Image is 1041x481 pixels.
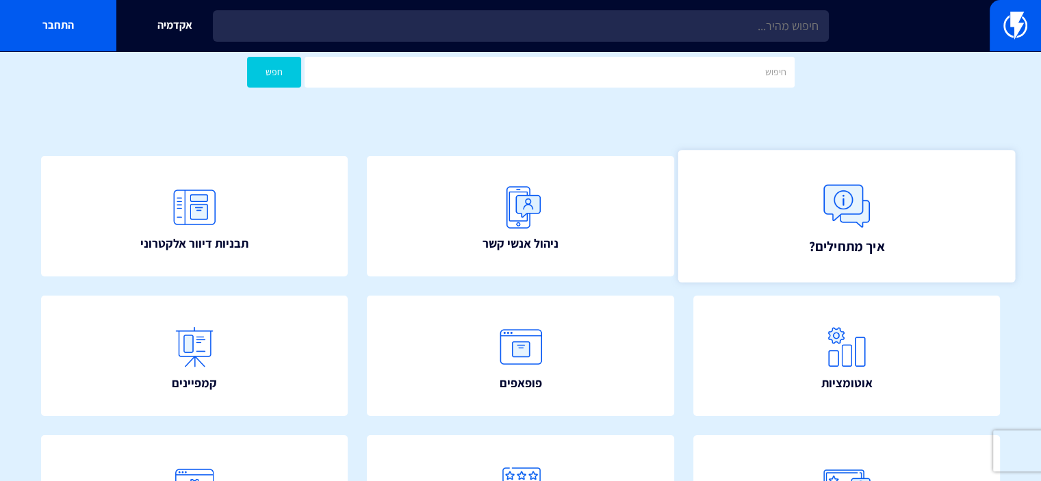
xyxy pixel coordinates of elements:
[367,156,673,276] a: ניהול אנשי קשר
[172,374,217,392] span: קמפיינים
[305,57,794,88] input: חיפוש
[821,374,872,392] span: אוטומציות
[213,10,829,42] input: חיפוש מהיר...
[500,374,542,392] span: פופאפים
[41,156,348,276] a: תבניות דיוור אלקטרוני
[247,57,302,88] button: חפש
[693,296,1000,416] a: אוטומציות
[678,150,1015,283] a: איך מתחילים?
[808,236,884,255] span: איך מתחילים?
[483,235,558,252] span: ניהול אנשי קשר
[367,296,673,416] a: פופאפים
[140,235,248,252] span: תבניות דיוור אלקטרוני
[41,296,348,416] a: קמפיינים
